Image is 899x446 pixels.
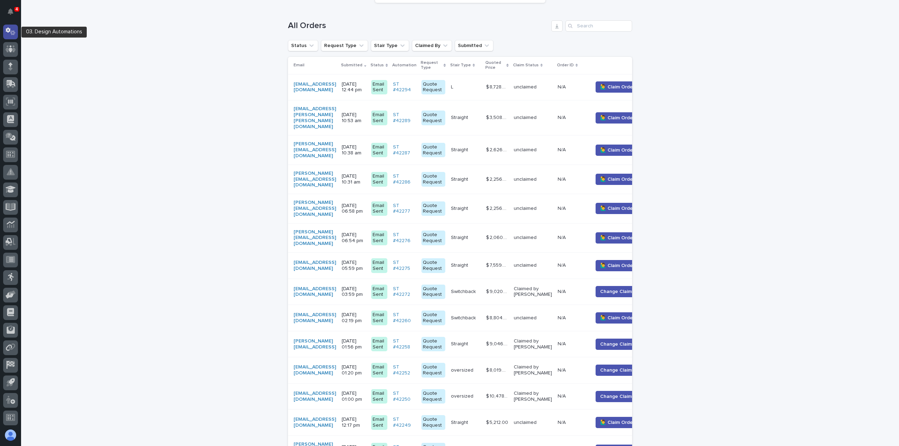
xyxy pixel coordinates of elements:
[342,173,366,185] p: [DATE] 10:31 am
[514,338,552,350] p: Claimed by [PERSON_NAME]
[294,141,336,159] a: [PERSON_NAME][EMAIL_ADDRESS][DOMAIN_NAME]
[3,4,18,19] button: Notifications
[294,260,336,272] a: [EMAIL_ADDRESS][DOMAIN_NAME]
[393,417,416,428] a: ST #42249
[565,20,632,32] input: Search
[393,286,416,298] a: ST #42272
[294,171,336,188] a: [PERSON_NAME][EMAIL_ADDRESS][DOMAIN_NAME]
[486,287,510,295] p: $ 9,020.00
[513,61,539,69] p: Claim Status
[600,367,637,374] span: Change Claimer
[514,84,552,90] p: unclaimed
[393,173,416,185] a: ST #42286
[294,312,336,324] a: [EMAIL_ADDRESS][DOMAIN_NAME]
[393,260,416,272] a: ST #42275
[294,391,336,402] a: [EMAIL_ADDRESS][DOMAIN_NAME]
[421,389,445,404] div: Quote Request
[421,201,445,216] div: Quote Request
[486,146,510,153] p: $ 2,626.00
[393,203,416,215] a: ST #42277
[288,100,652,135] tr: [EMAIL_ADDRESS][PERSON_NAME][PERSON_NAME][DOMAIN_NAME] [DATE] 10:53 amEmail SentST #42289 Quote R...
[514,286,552,298] p: Claimed by [PERSON_NAME]
[558,314,567,321] p: N/A
[342,364,366,376] p: [DATE] 01:20 pm
[451,261,470,268] p: Straight
[421,337,445,352] div: Quote Request
[486,418,510,426] p: $ 5,212.00
[393,364,416,376] a: ST #42252
[486,340,510,347] p: $ 9,046.00
[342,112,366,124] p: [DATE] 10:53 am
[342,391,366,402] p: [DATE] 01:00 pm
[451,366,475,373] p: oversized
[596,417,639,428] button: 🙋‍♂️ Claim Order
[288,135,652,165] tr: [PERSON_NAME][EMAIL_ADDRESS][DOMAIN_NAME] [DATE] 10:38 amEmail SentST #42287 Quote RequestStraigh...
[421,172,445,187] div: Quote Request
[514,147,552,153] p: unclaimed
[596,391,641,402] button: Change Claimer
[393,391,416,402] a: ST #42250
[596,312,639,324] button: 🙋‍♂️ Claim Order
[288,279,652,305] tr: [EMAIL_ADDRESS][DOMAIN_NAME] [DATE] 03:59 pmEmail SentST #42272 Quote RequestSwitchbackSwitchback...
[294,364,336,376] a: [EMAIL_ADDRESS][DOMAIN_NAME]
[371,389,387,404] div: Email Sent
[558,366,567,373] p: N/A
[3,428,18,442] button: users-avatar
[342,338,366,350] p: [DATE] 01:56 pm
[600,419,635,426] span: 🙋‍♂️ Claim Order
[342,286,366,298] p: [DATE] 03:59 pm
[600,314,635,321] span: 🙋‍♂️ Claim Order
[451,287,477,295] p: Switchback
[558,204,567,212] p: N/A
[600,114,635,121] span: 🙋‍♂️ Claim Order
[558,261,567,268] p: N/A
[288,194,652,223] tr: [PERSON_NAME][EMAIL_ADDRESS][DOMAIN_NAME] [DATE] 06:58 pmEmail SentST #42277 Quote RequestStraigh...
[371,363,387,378] div: Email Sent
[371,415,387,430] div: Email Sent
[294,286,336,298] a: [EMAIL_ADDRESS][DOMAIN_NAME]
[485,59,505,72] p: Quoted Price
[342,203,366,215] p: [DATE] 06:58 pm
[600,393,637,400] span: Change Claimer
[371,231,387,245] div: Email Sent
[393,232,416,244] a: ST #42276
[421,231,445,245] div: Quote Request
[558,175,567,182] p: N/A
[393,81,416,93] a: ST #42294
[558,146,567,153] p: N/A
[600,262,635,269] span: 🙋‍♂️ Claim Order
[486,83,510,90] p: $ 8,728.00
[371,80,387,95] div: Email Sent
[288,410,652,436] tr: [EMAIL_ADDRESS][DOMAIN_NAME] [DATE] 12:17 pmEmail SentST #42249 Quote RequestStraightStraight $ 5...
[421,363,445,378] div: Quote Request
[342,312,366,324] p: [DATE] 02:19 pm
[558,392,567,399] p: N/A
[393,144,416,156] a: ST #42287
[392,61,416,69] p: Automation
[421,59,442,72] p: Request Type
[514,364,552,376] p: Claimed by [PERSON_NAME]
[600,234,635,241] span: 🙋‍♂️ Claim Order
[294,61,304,69] p: Email
[514,315,552,321] p: unclaimed
[596,174,639,185] button: 🙋‍♂️ Claim Order
[455,40,493,51] button: Submitted
[600,205,635,212] span: 🙋‍♂️ Claim Order
[451,113,470,121] p: Straight
[514,420,552,426] p: unclaimed
[288,40,318,51] button: Status
[600,147,635,154] span: 🙋‍♂️ Claim Order
[514,235,552,241] p: unclaimed
[596,232,639,244] button: 🙋‍♂️ Claim Order
[558,83,567,90] p: N/A
[412,40,452,51] button: Claimed By
[294,229,336,247] a: [PERSON_NAME][EMAIL_ADDRESS][DOMAIN_NAME]
[294,81,336,93] a: [EMAIL_ADDRESS][DOMAIN_NAME]
[486,261,510,268] p: $ 7,559.00
[451,146,470,153] p: Straight
[596,286,641,297] button: Change Claimer
[558,340,567,347] p: N/A
[596,81,639,93] button: 🙋‍♂️ Claim Order
[371,258,387,273] div: Email Sent
[288,383,652,410] tr: [EMAIL_ADDRESS][DOMAIN_NAME] [DATE] 01:00 pmEmail SentST #42250 Quote Requestoversizedoversized $...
